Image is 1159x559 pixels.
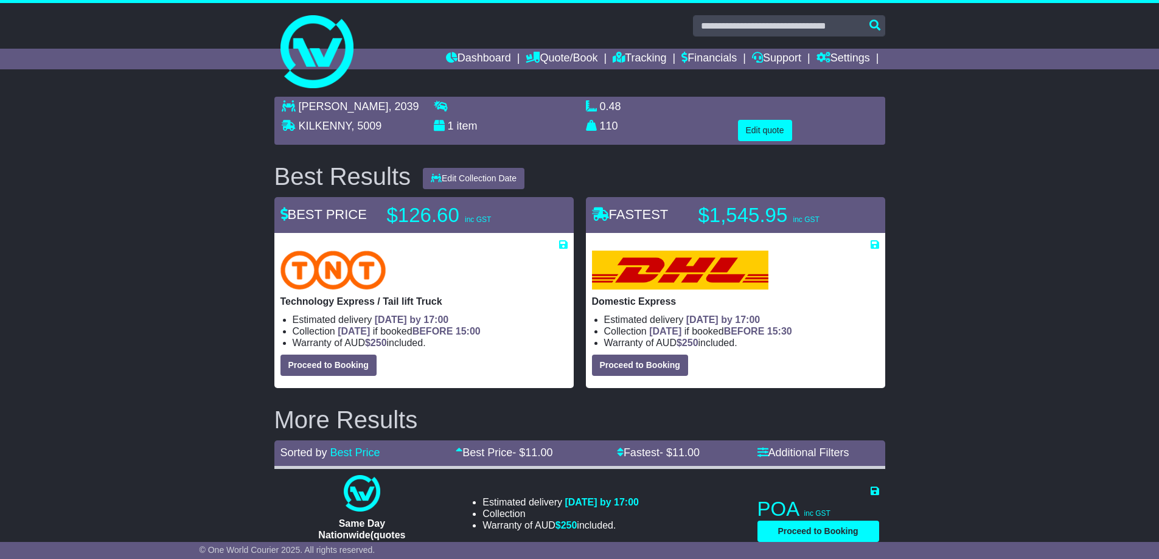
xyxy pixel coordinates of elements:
[592,296,879,307] p: Domestic Express
[757,497,879,521] p: POA
[338,326,480,336] span: if booked
[280,446,327,459] span: Sorted by
[200,545,375,555] span: © One World Courier 2025. All rights reserved.
[816,49,870,69] a: Settings
[280,251,386,290] img: TNT Domestic: Technology Express / Tail lift Truck
[698,203,851,227] p: $1,545.95
[280,296,568,307] p: Technology Express / Tail lift Truck
[592,207,669,222] span: FASTEST
[456,326,481,336] span: 15:00
[604,337,879,349] li: Warranty of AUD included.
[565,497,639,507] span: [DATE] by 17:00
[649,326,792,336] span: if booked
[613,49,666,69] a: Tracking
[412,326,453,336] span: BEFORE
[375,314,449,325] span: [DATE] by 17:00
[274,406,885,433] h2: More Results
[752,49,801,69] a: Support
[526,49,597,69] a: Quote/Book
[672,446,700,459] span: 11.00
[757,446,849,459] a: Additional Filters
[299,100,389,113] span: [PERSON_NAME]
[804,509,830,518] span: inc GST
[268,163,417,190] div: Best Results
[456,446,552,459] a: Best Price- $11.00
[525,446,552,459] span: 11.00
[482,496,639,508] li: Estimated delivery
[293,337,568,349] li: Warranty of AUD included.
[555,520,577,530] span: $
[482,508,639,519] li: Collection
[738,120,792,141] button: Edit quote
[293,325,568,337] li: Collection
[592,251,768,290] img: DHL: Domestic Express
[299,120,352,132] span: KILKENNY
[561,520,577,530] span: 250
[280,207,367,222] span: BEST PRICE
[338,326,370,336] span: [DATE]
[457,120,478,132] span: item
[465,215,491,224] span: inc GST
[592,355,688,376] button: Proceed to Booking
[649,326,681,336] span: [DATE]
[681,49,737,69] a: Financials
[351,120,381,132] span: , 5009
[600,100,621,113] span: 0.48
[757,521,879,542] button: Proceed to Booking
[365,338,387,348] span: $
[448,120,454,132] span: 1
[423,168,524,189] button: Edit Collection Date
[293,314,568,325] li: Estimated delivery
[318,518,405,552] span: Same Day Nationwide(quotes take 0.5-1 hour)
[371,338,387,348] span: 250
[677,338,698,348] span: $
[686,314,760,325] span: [DATE] by 17:00
[682,338,698,348] span: 250
[512,446,552,459] span: - $
[660,446,700,459] span: - $
[793,215,819,224] span: inc GST
[389,100,419,113] span: , 2039
[387,203,539,227] p: $126.60
[482,519,639,531] li: Warranty of AUD included.
[617,446,700,459] a: Fastest- $11.00
[600,120,618,132] span: 110
[604,314,879,325] li: Estimated delivery
[280,355,377,376] button: Proceed to Booking
[446,49,511,69] a: Dashboard
[767,326,792,336] span: 15:30
[330,446,380,459] a: Best Price
[724,326,765,336] span: BEFORE
[604,325,879,337] li: Collection
[344,475,380,512] img: One World Courier: Same Day Nationwide(quotes take 0.5-1 hour)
